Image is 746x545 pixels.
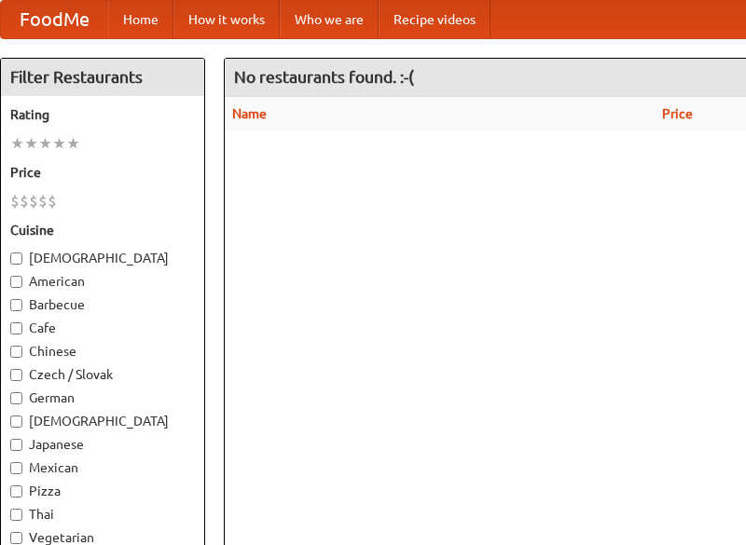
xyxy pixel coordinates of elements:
li: ★ [10,133,24,154]
input: [DEMOGRAPHIC_DATA] [10,252,22,265]
h5: Cuisine [10,221,195,239]
a: Name [232,106,267,121]
li: $ [10,191,20,211]
h5: Price [10,163,195,182]
label: Cafe [10,319,195,337]
label: Chinese [10,342,195,361]
a: Price [662,106,693,121]
input: Mexican [10,462,22,474]
li: ★ [66,133,80,154]
a: Home [108,1,173,38]
label: Pizza [10,482,195,500]
h4: Filter Restaurants [1,59,204,96]
input: Vegetarian [10,532,22,544]
li: $ [48,191,57,211]
input: German [10,392,22,404]
label: [DEMOGRAPHIC_DATA] [10,412,195,430]
label: Mexican [10,458,195,477]
input: Czech / Slovak [10,369,22,381]
li: ★ [52,133,66,154]
label: German [10,388,195,407]
input: Japanese [10,439,22,451]
input: Pizza [10,485,22,497]
input: Cafe [10,322,22,334]
input: Chinese [10,346,22,358]
li: ★ [38,133,52,154]
li: $ [20,191,29,211]
li: $ [38,191,48,211]
label: Thai [10,505,195,524]
label: Czech / Slovak [10,365,195,384]
label: Japanese [10,435,195,454]
label: [DEMOGRAPHIC_DATA] [10,249,195,267]
input: Thai [10,509,22,521]
h5: Rating [10,105,195,124]
label: American [10,272,195,291]
input: American [10,276,22,288]
a: Who we are [280,1,379,38]
input: [DEMOGRAPHIC_DATA] [10,416,22,428]
input: Barbecue [10,299,22,311]
label: Barbecue [10,295,195,314]
li: ★ [24,133,38,154]
a: FoodMe [1,1,108,38]
a: Recipe videos [379,1,490,38]
li: $ [29,191,38,211]
ng-pluralize: No restaurants found. :-( [234,68,414,86]
a: How it works [173,1,280,38]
